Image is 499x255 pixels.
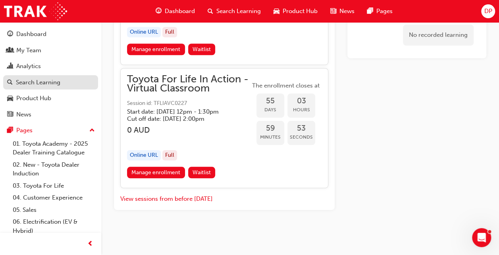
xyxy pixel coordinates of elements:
[7,31,13,38] span: guage-icon
[162,150,177,161] div: Full
[3,123,98,138] button: Pages
[472,228,491,247] iframe: Intercom live chat
[3,27,98,42] a: Dashboard
[127,167,185,178] a: Manage enrollment
[127,75,250,93] span: Toyota For Life In Action - Virtual Classroom
[193,169,211,176] span: Waitlist
[16,110,31,119] div: News
[7,111,13,118] span: news-icon
[216,7,261,16] span: Search Learning
[287,133,315,142] span: Seconds
[324,3,361,19] a: news-iconNews
[156,6,162,16] span: guage-icon
[10,216,98,237] a: 06. Electrification (EV & Hybrid)
[7,63,13,70] span: chart-icon
[149,3,201,19] a: guage-iconDashboard
[330,6,336,16] span: news-icon
[10,204,98,216] a: 05. Sales
[7,47,13,54] span: people-icon
[4,2,67,20] img: Trak
[127,99,250,108] span: Session id: TFLIAVC0227
[127,150,161,161] div: Online URL
[3,107,98,122] a: News
[87,239,93,249] span: prev-icon
[361,3,399,19] a: pages-iconPages
[367,6,373,16] span: pages-icon
[10,138,98,159] a: 01. Toyota Academy - 2025 Dealer Training Catalogue
[287,105,315,114] span: Hours
[3,59,98,74] a: Analytics
[256,133,284,142] span: Minutes
[10,180,98,192] a: 03. Toyota For Life
[127,44,185,55] a: Manage enrollment
[162,27,177,38] div: Full
[339,7,355,16] span: News
[376,7,393,16] span: Pages
[274,6,279,16] span: car-icon
[10,159,98,180] a: 02. New - Toyota Dealer Induction
[7,95,13,102] span: car-icon
[120,194,213,204] button: View sessions from before [DATE]
[16,78,60,87] div: Search Learning
[165,7,195,16] span: Dashboard
[201,3,267,19] a: search-iconSearch Learning
[7,127,13,134] span: pages-icon
[16,62,41,71] div: Analytics
[16,46,41,55] div: My Team
[3,25,98,123] button: DashboardMy TeamAnalyticsSearch LearningProduct HubNews
[127,27,161,38] div: Online URL
[250,81,322,90] span: The enrollment closes at
[188,167,216,178] button: Waitlist
[16,94,51,103] div: Product Hub
[287,124,315,133] span: 53
[287,97,315,106] span: 03
[127,108,237,115] h5: Start date: [DATE] 12pm - 1:30pm
[10,192,98,204] a: 04. Customer Experience
[3,75,98,90] a: Search Learning
[16,126,33,135] div: Pages
[3,43,98,58] a: My Team
[7,79,13,86] span: search-icon
[127,75,322,181] button: Toyota For Life In Action - Virtual ClassroomSession id: TFLIAVC0227Start date: [DATE] 12pm - 1:3...
[481,4,495,18] button: DP
[127,126,250,135] h3: 0 AUD
[256,105,284,114] span: Days
[193,46,211,53] span: Waitlist
[256,124,284,133] span: 59
[16,30,46,39] div: Dashboard
[89,126,95,136] span: up-icon
[188,44,216,55] button: Waitlist
[283,7,318,16] span: Product Hub
[267,3,324,19] a: car-iconProduct Hub
[484,7,492,16] span: DP
[403,25,474,46] div: No recorded learning
[208,6,213,16] span: search-icon
[256,97,284,106] span: 55
[127,115,237,122] h5: Cut off date: [DATE] 2:00pm
[3,91,98,106] a: Product Hub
